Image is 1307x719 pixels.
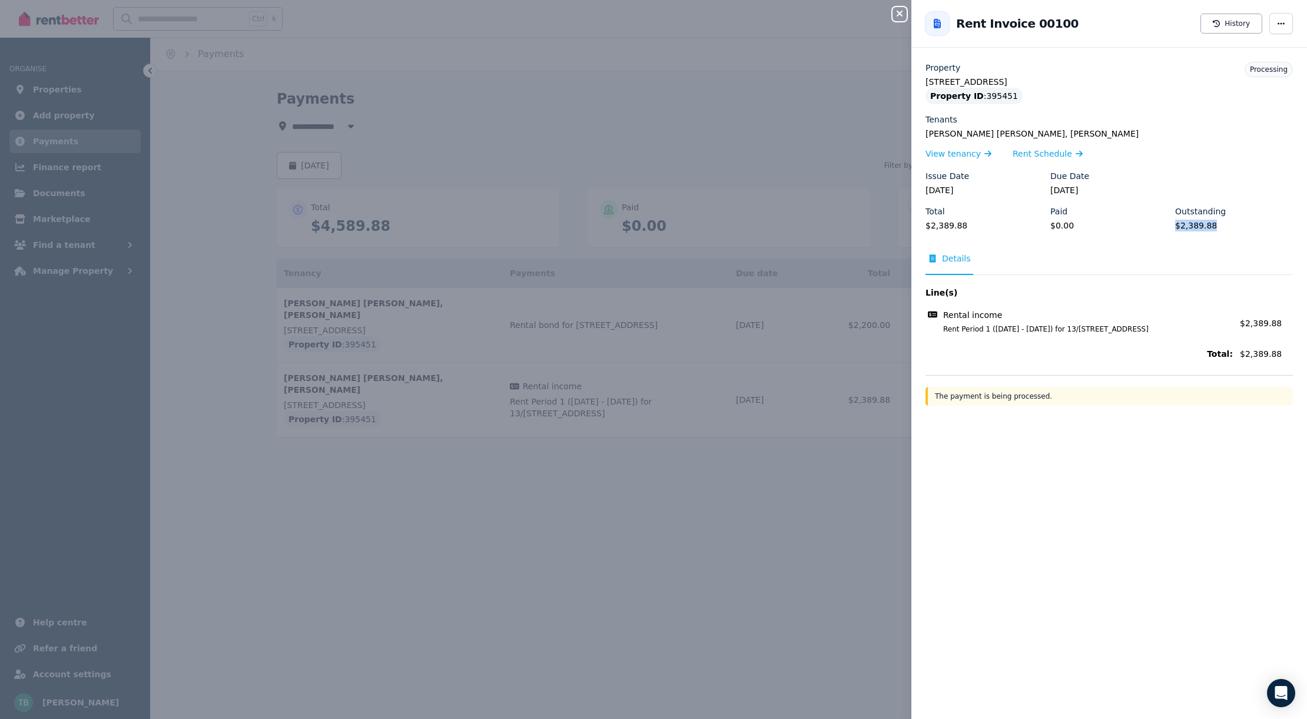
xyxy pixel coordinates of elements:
nav: Tabs [925,253,1293,275]
label: Property [925,62,960,74]
span: Total: [925,348,1233,360]
legend: [DATE] [1050,184,1168,196]
div: Open Intercom Messenger [1267,679,1295,707]
legend: [PERSON_NAME] [PERSON_NAME], [PERSON_NAME] [925,128,1293,140]
label: Paid [1050,206,1067,217]
span: Processing [1250,65,1288,74]
legend: [DATE] [925,184,1043,196]
span: Property ID [930,90,984,102]
a: View tenancy [925,148,991,160]
legend: $0.00 [1050,220,1168,231]
a: Rent Schedule [1013,148,1083,160]
span: Rental income [943,309,1002,321]
span: Details [942,253,971,264]
span: View tenancy [925,148,981,160]
div: : 395451 [925,88,1023,104]
label: Issue Date [925,170,969,182]
h2: Rent Invoice 00100 [956,15,1079,32]
span: Line(s) [925,287,1233,299]
button: History [1200,14,1262,34]
label: Due Date [1050,170,1089,182]
legend: $2,389.88 [925,220,1043,231]
legend: $2,389.88 [1175,220,1293,231]
label: Tenants [925,114,957,125]
span: Rent Schedule [1013,148,1072,160]
label: Total [925,206,945,217]
span: $2,389.88 [1240,348,1293,360]
legend: [STREET_ADDRESS] [925,76,1293,88]
span: Rent Period 1 ([DATE] - [DATE]) for 13/[STREET_ADDRESS] [929,324,1233,334]
label: Outstanding [1175,206,1226,217]
span: $2,389.88 [1240,319,1282,328]
div: The payment is being processed. [925,387,1293,406]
